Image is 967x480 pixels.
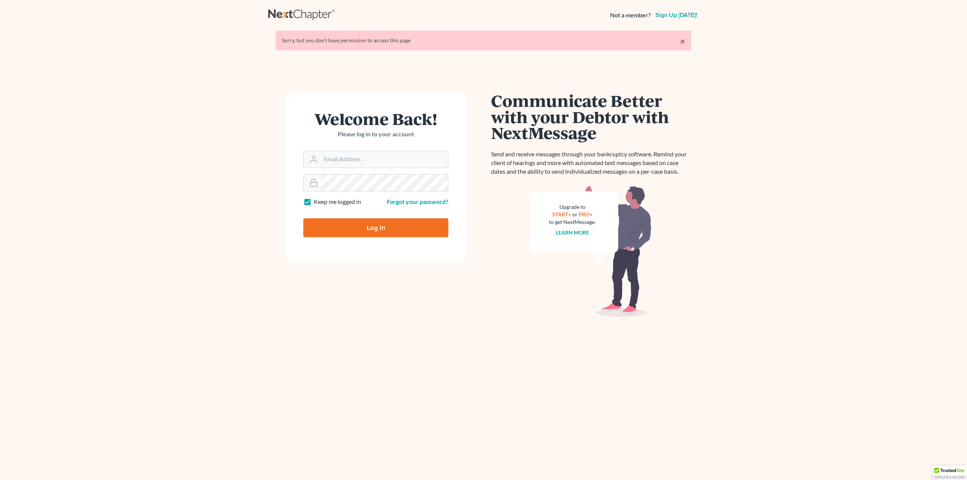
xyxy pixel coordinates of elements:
input: Log In [303,218,448,237]
p: Please log in to your account [303,130,448,139]
input: Email Address [321,151,448,168]
a: Forgot your password? [387,198,448,205]
div: Upgrade to [549,203,596,211]
p: Send and receive messages through your bankruptcy software. Remind your client of hearings and mo... [491,150,691,176]
div: Sorry, but you don't have permission to access this page [282,37,685,44]
a: × [680,37,685,46]
a: PRO+ [579,211,593,218]
h1: Welcome Back! [303,111,448,127]
a: Sign up [DATE]! [654,12,699,18]
strong: Not a member? [610,11,651,20]
span: or [572,211,578,218]
h1: Communicate Better with your Debtor with NextMessage [491,93,691,141]
a: START+ [552,211,571,218]
a: Learn more [556,229,589,236]
div: TrustedSite Certified [932,466,967,480]
label: Keep me logged in [314,198,361,206]
img: nextmessage_bg-59042aed3d76b12b5cd301f8e5b87938c9018125f34e5fa2b7a6b67550977c72.svg [531,185,652,317]
div: to get NextMessage. [549,218,596,226]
